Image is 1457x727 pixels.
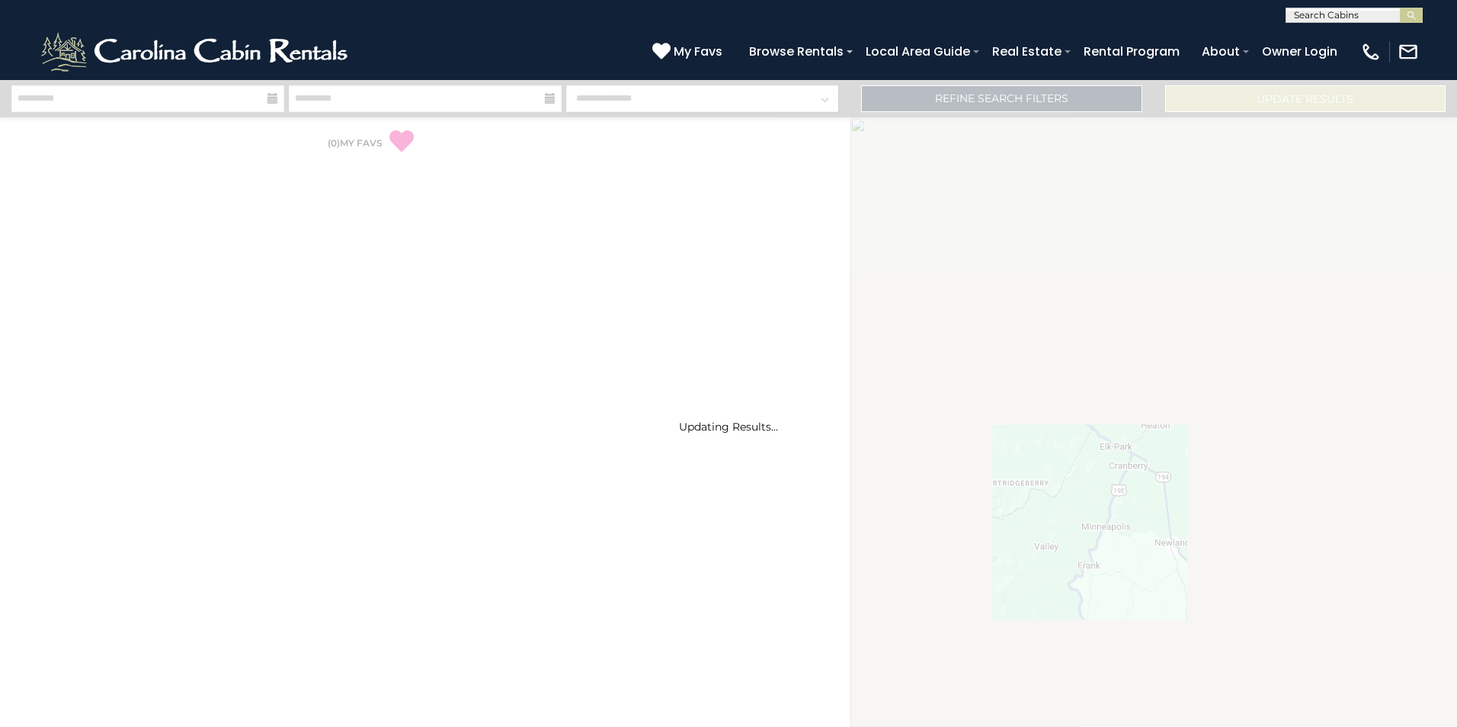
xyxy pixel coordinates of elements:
img: phone-regular-white.png [1360,41,1382,62]
span: My Favs [674,42,722,61]
a: Rental Program [1076,38,1187,65]
a: About [1194,38,1247,65]
a: Browse Rentals [741,38,851,65]
a: My Favs [652,42,726,62]
a: Real Estate [985,38,1069,65]
a: Local Area Guide [858,38,978,65]
img: White-1-2.png [38,29,354,75]
img: mail-regular-white.png [1398,41,1419,62]
a: Owner Login [1254,38,1345,65]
